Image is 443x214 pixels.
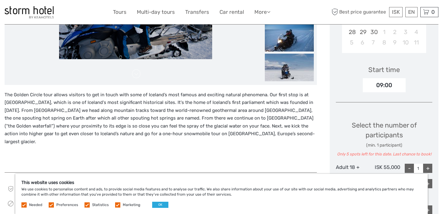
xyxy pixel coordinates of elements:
[336,164,368,173] div: Adult 18 +
[5,91,317,146] p: The Golden Circle tour allows visitors to get in touch with some of Iceland’s most famous and exc...
[400,37,411,48] div: Choose Friday, October 10th, 2025
[379,27,389,37] div: Choose Wednesday, October 1st, 2025
[405,7,418,17] div: EN
[368,37,379,48] div: Choose Tuesday, October 7th, 2025
[336,142,432,148] div: (min. 1 participant)
[389,27,400,37] div: Choose Thursday, October 2nd, 2025
[265,54,314,81] img: 985cd99d69f1493489d14598dcb66937_slider_thumbnail.jpeg
[346,37,357,48] div: Choose Sunday, October 5th, 2025
[15,174,428,214] div: We use cookies to personalise content and ads, to provide social media features and to analyse ou...
[400,27,411,37] div: Choose Friday, October 3rd, 2025
[346,27,357,37] div: Choose Sunday, September 28th, 2025
[389,37,400,48] div: Choose Thursday, October 9th, 2025
[9,11,69,16] p: We're away right now. Please check back later!
[56,202,78,208] label: Preferences
[368,65,400,75] div: Start time
[405,164,414,173] div: -
[379,37,389,48] div: Choose Wednesday, October 8th, 2025
[423,164,432,173] div: +
[92,202,109,208] label: Statistics
[137,8,175,17] a: Multi-day tours
[185,8,209,17] a: Transfers
[265,24,314,52] img: b17046e268724dbf952013196d8752c7_slider_thumbnail.jpeg
[70,10,78,17] button: Open LiveChat chat widget
[357,37,368,48] div: Choose Monday, October 6th, 2025
[113,8,126,17] a: Tours
[363,78,406,92] div: 09:00
[430,9,436,15] span: 0
[220,8,244,17] a: Car rental
[330,7,388,17] span: Best price guarantee
[21,180,422,185] h5: This website uses cookies
[29,202,42,208] label: Needed
[423,179,432,188] div: +
[357,27,368,37] div: Choose Monday, September 29th, 2025
[368,164,400,173] div: ISK 55,000
[336,151,432,157] div: Only 5 spots left for this date. Last chance to book!
[5,6,54,18] img: 100-ccb843ef-9ccf-4a27-8048-e049ba035d15_logo_small.jpg
[123,202,140,208] label: Marketing
[392,9,400,15] span: ISK
[152,202,168,208] button: OK
[336,120,432,157] div: Select the number of participants
[411,37,422,48] div: Choose Saturday, October 11th, 2025
[254,8,270,17] a: More
[411,27,422,37] div: Choose Saturday, October 4th, 2025
[368,27,379,37] div: Choose Tuesday, September 30th, 2025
